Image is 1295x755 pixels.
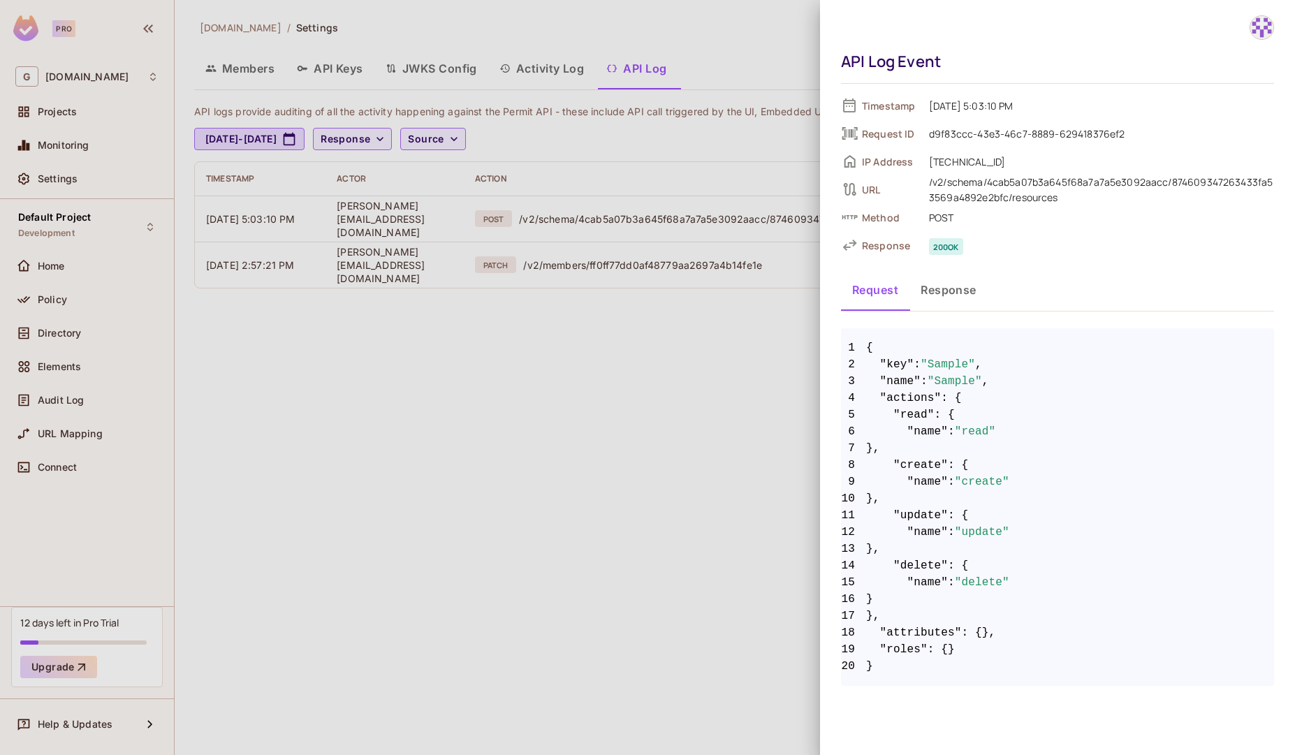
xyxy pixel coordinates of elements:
[841,591,866,608] span: 16
[907,574,949,591] span: "name"
[841,423,866,440] span: 6
[893,557,948,574] span: "delete"
[841,373,866,390] span: 3
[841,356,866,373] span: 2
[948,457,968,474] span: : {
[841,51,1267,72] div: API Log Event
[928,641,955,658] span: : {}
[841,658,1274,675] span: }
[907,524,949,541] span: "name"
[841,541,1274,557] span: },
[866,339,873,356] span: {
[862,211,918,224] span: Method
[880,641,928,658] span: "roles"
[880,373,921,390] span: "name"
[841,339,866,356] span: 1
[909,272,988,307] button: Response
[948,557,968,574] span: : {
[862,99,918,112] span: Timestamp
[880,390,942,406] span: "actions"
[893,457,948,474] span: "create"
[929,238,963,255] span: 200 ok
[841,591,1274,608] span: }
[880,356,914,373] span: "key"
[929,175,1274,205] div: /v2/schema/4cab5a07b3a645f68a7a7a5e3092aacc/874609347263433fa53569a4892e2bfc/resources
[841,272,909,307] button: Request
[841,406,866,423] span: 5
[841,390,866,406] span: 4
[922,153,1274,170] span: [TECHNICAL_ID]
[841,541,866,557] span: 13
[841,557,866,574] span: 14
[948,507,968,524] span: : {
[948,474,955,490] span: :
[841,440,1274,457] span: },
[841,641,866,658] span: 19
[962,624,996,641] span: : {},
[841,474,866,490] span: 9
[841,608,866,624] span: 17
[862,127,918,140] span: Request ID
[841,658,866,675] span: 20
[841,440,866,457] span: 7
[922,97,1274,114] span: [DATE] 5:03:10 PM
[922,125,1274,142] span: d9f83ccc-43e3-46c7-8889-629418376ef2
[1250,16,1273,39] img: rishabh.shukla@gnapi.tech
[948,574,955,591] span: :
[907,474,949,490] span: "name"
[841,574,866,591] span: 15
[862,239,918,252] span: Response
[841,608,1274,624] span: },
[914,356,921,373] span: :
[935,406,955,423] span: : {
[982,373,989,390] span: ,
[841,624,866,641] span: 18
[862,155,918,168] span: IP Address
[921,373,928,390] span: :
[880,624,962,641] span: "attributes"
[893,507,948,524] span: "update"
[862,183,918,196] span: URL
[893,406,935,423] span: "read"
[921,356,975,373] span: "Sample"
[955,423,996,440] span: "read"
[907,423,949,440] span: "name"
[841,524,866,541] span: 12
[975,356,982,373] span: ,
[841,457,866,474] span: 8
[928,373,982,390] span: "Sample"
[948,524,955,541] span: :
[922,209,1274,226] span: POST
[841,490,866,507] span: 10
[948,423,955,440] span: :
[841,507,866,524] span: 11
[955,574,1009,591] span: "delete"
[955,524,1009,541] span: "update"
[841,490,1274,507] span: },
[941,390,961,406] span: : {
[955,474,1009,490] span: "create"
